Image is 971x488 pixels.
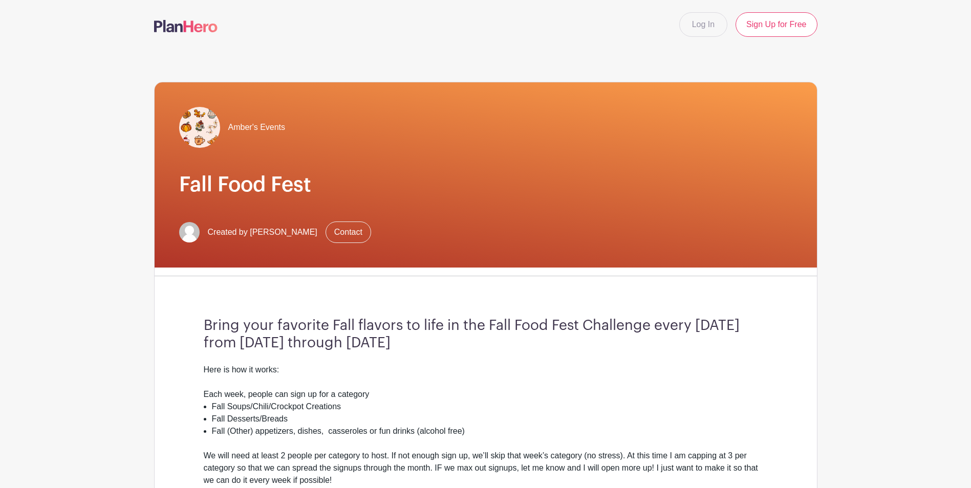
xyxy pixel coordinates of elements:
[212,425,768,437] li: Fall (Other) appetizers, dishes, casseroles or fun drinks (alcohol free)
[204,450,768,486] div: We will need at least 2 people per category to host. If not enough sign up, we’ll skip that week’...
[204,317,768,351] h3: Bring your favorite Fall flavors to life in the Fall Food Fest Challenge every [DATE] from [DATE]...
[204,364,768,376] div: Here is how it works:
[212,413,768,425] li: Fall Desserts/Breads
[228,121,286,134] span: Amber's Events
[154,20,218,32] img: logo-507f7623f17ff9eddc593b1ce0a138ce2505c220e1c5a4e2b4648c50719b7d32.svg
[208,226,317,238] span: Created by [PERSON_NAME]
[179,172,792,197] h1: Fall Food Fest
[212,401,768,413] li: Fall Soups/Chili/Crockpot Creations
[736,12,817,37] a: Sign Up for Free
[326,221,371,243] a: Contact
[204,388,768,401] div: Each week, people can sign up for a category
[679,12,727,37] a: Log In
[179,222,200,242] img: default-ce2991bfa6775e67f084385cd625a349d9dcbb7a52a09fb2fda1e96e2d18dcdb.png
[179,107,220,148] img: hand-drawn-doodle-autumn-set-illustration-fall-symbols-collection-cartoon-various-seasonal-elemen...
